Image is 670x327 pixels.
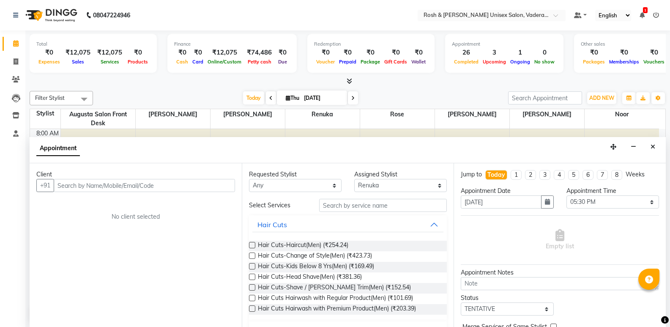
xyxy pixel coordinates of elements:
[36,48,62,58] div: ₹0
[461,170,482,179] div: Jump to
[319,199,447,212] input: Search by service name
[174,41,290,48] div: Finance
[508,48,532,58] div: 1
[258,304,416,315] span: Hair Cuts Hairwash with Premium Product(Men) (₹203.39)
[301,92,344,104] input: 2025-09-04
[337,59,358,65] span: Prepaid
[382,48,409,58] div: ₹0
[587,92,616,104] button: ADD NEW
[252,217,444,232] button: Hair Cuts
[275,48,290,58] div: ₹0
[581,48,607,58] div: ₹0
[508,91,582,104] input: Search Appointment
[452,48,481,58] div: 26
[243,91,264,104] span: Today
[190,48,205,58] div: ₹0
[36,41,150,48] div: Total
[634,293,662,319] iframe: chat widget
[409,48,428,58] div: ₹0
[285,109,360,120] span: Renuka
[243,48,275,58] div: ₹74,486
[611,170,622,180] li: 8
[481,59,508,65] span: Upcoming
[643,7,648,13] span: 1
[70,59,86,65] span: Sales
[554,170,565,180] li: 4
[61,109,135,129] span: Augusta Salon Front Desk
[382,59,409,65] span: Gift Cards
[532,59,557,65] span: No show
[22,3,79,27] img: logo
[539,170,550,180] li: 3
[205,59,243,65] span: Online/Custom
[607,59,641,65] span: Memberships
[566,187,659,195] div: Appointment Time
[174,48,190,58] div: ₹0
[435,109,509,120] span: [PERSON_NAME]
[249,170,342,179] div: Requested Stylist
[607,48,641,58] div: ₹0
[461,268,659,277] div: Appointment Notes
[582,170,593,180] li: 6
[358,59,382,65] span: Package
[258,251,372,262] span: Hair Cuts-Change of Style(Men) (₹423.73)
[54,179,235,192] input: Search by Name/Mobile/Email/Code
[94,48,126,58] div: ₹12,075
[314,41,428,48] div: Redemption
[35,94,65,101] span: Filter Stylist
[511,170,522,180] li: 1
[93,3,130,27] b: 08047224946
[126,59,150,65] span: Products
[597,170,608,180] li: 7
[461,187,553,195] div: Appointment Date
[30,109,60,118] div: Stylist
[314,48,337,58] div: ₹0
[257,220,287,230] div: Hair Cuts
[258,283,411,294] span: Hair Cuts-Shave / [PERSON_NAME] Trim(Men) (₹152.54)
[354,170,447,179] div: Assigned Stylist
[409,59,428,65] span: Wallet
[314,59,337,65] span: Voucher
[568,170,579,180] li: 5
[581,59,607,65] span: Packages
[36,59,62,65] span: Expenses
[452,59,481,65] span: Completed
[452,41,557,48] div: Appointment
[126,48,150,58] div: ₹0
[647,140,659,154] button: Close
[640,11,645,19] a: 1
[337,48,358,58] div: ₹0
[98,59,121,65] span: Services
[585,109,659,120] span: Noor
[205,48,243,58] div: ₹12,075
[246,59,273,65] span: Petty cash
[508,59,532,65] span: Ongoing
[284,95,301,101] span: Thu
[641,48,667,58] div: ₹0
[258,294,413,304] span: Hair Cuts Hairwash with Regular Product(Men) (₹101.69)
[36,179,54,192] button: +91
[461,195,541,209] input: yyyy-mm-dd
[36,141,80,156] span: Appointment
[626,170,645,179] div: Weeks
[36,170,235,179] div: Client
[461,294,553,302] div: Status
[546,229,574,251] span: Empty list
[136,109,210,120] span: [PERSON_NAME]
[360,109,435,120] span: Rose
[510,109,584,120] span: [PERSON_NAME]
[243,201,313,210] div: Select Services
[641,59,667,65] span: Vouchers
[57,212,215,221] div: No client selected
[258,262,374,272] span: Hair Cuts-Kids Below 8 Yrs(Men) (₹169.49)
[481,48,508,58] div: 3
[525,170,536,180] li: 2
[258,272,362,283] span: Hair Cuts-Head Shave(Men) (₹381.36)
[487,170,505,179] div: Today
[258,241,348,251] span: Hair Cuts-Haircut(Men) (₹254.24)
[589,95,614,101] span: ADD NEW
[211,109,285,120] span: [PERSON_NAME]
[532,48,557,58] div: 0
[174,59,190,65] span: Cash
[276,59,289,65] span: Due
